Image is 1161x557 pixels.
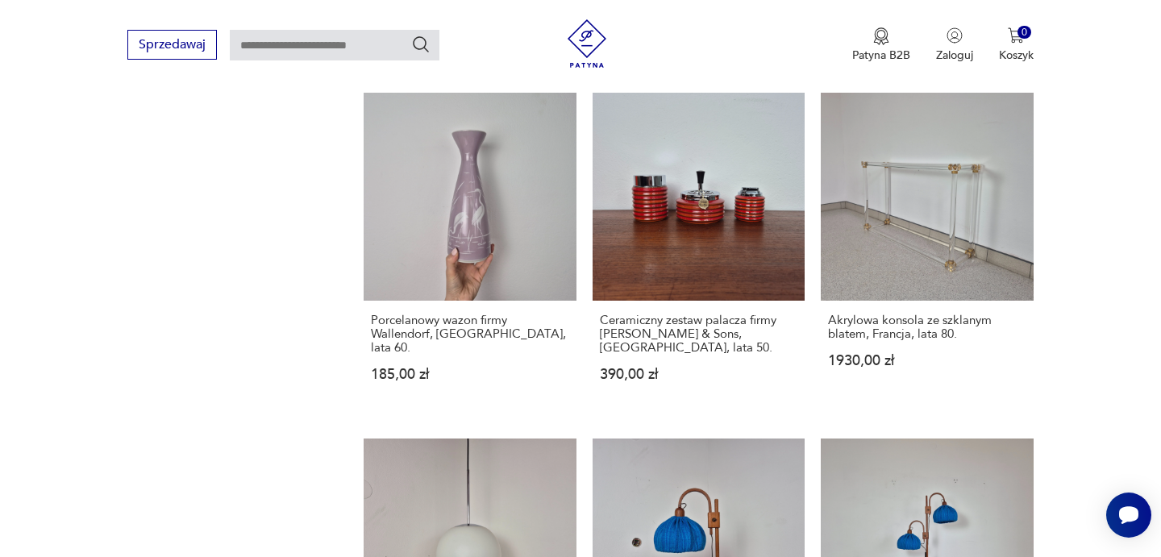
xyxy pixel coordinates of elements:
a: Ikona medaluPatyna B2B [852,27,910,63]
img: Ikona medalu [873,27,889,45]
a: Akrylowa konsola ze szklanym blatem, Francja, lata 80.Akrylowa konsola ze szklanym blatem, Francj... [821,88,1033,412]
button: Sprzedawaj [127,30,217,60]
h3: Porcelanowy wazon firmy Wallendorf, [GEOGRAPHIC_DATA], lata 60. [371,314,568,355]
button: Zaloguj [936,27,973,63]
p: 1930,00 zł [828,354,1026,368]
a: Ceramiczny zestaw palacza firmy Erhard & Sons, Niemcy, lata 50.Ceramiczny zestaw palacza firmy [P... [593,88,805,412]
a: Sprzedawaj [127,40,217,52]
button: 0Koszyk [999,27,1034,63]
img: Patyna - sklep z meblami i dekoracjami vintage [563,19,611,68]
button: Szukaj [411,35,431,54]
h3: Akrylowa konsola ze szklanym blatem, Francja, lata 80. [828,314,1026,341]
p: 390,00 zł [600,368,797,381]
div: 0 [1017,26,1031,39]
p: Patyna B2B [852,48,910,63]
a: Porcelanowy wazon firmy Wallendorf, Niemcy, lata 60.Porcelanowy wazon firmy Wallendorf, [GEOGRAPH... [364,88,576,412]
p: Koszyk [999,48,1034,63]
p: Zaloguj [936,48,973,63]
img: Ikonka użytkownika [947,27,963,44]
button: Patyna B2B [852,27,910,63]
img: Ikona koszyka [1008,27,1024,44]
p: 185,00 zł [371,368,568,381]
h3: Ceramiczny zestaw palacza firmy [PERSON_NAME] & Sons, [GEOGRAPHIC_DATA], lata 50. [600,314,797,355]
iframe: Smartsupp widget button [1106,493,1151,538]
